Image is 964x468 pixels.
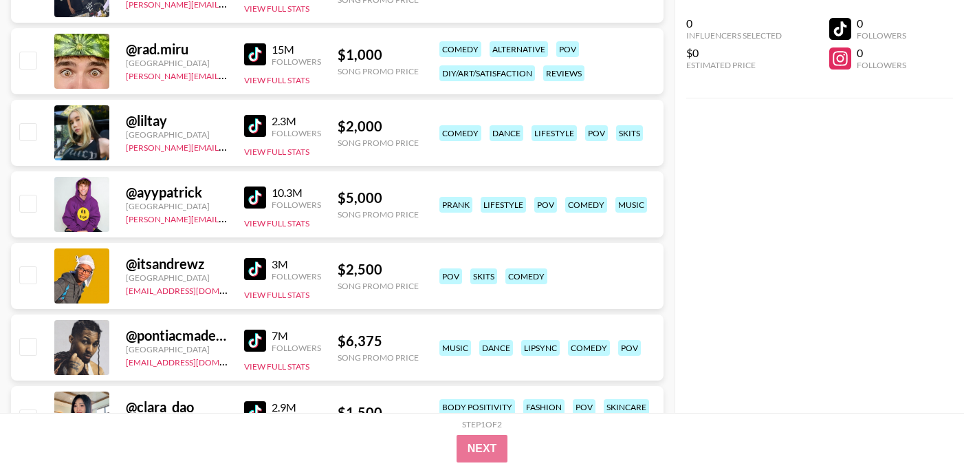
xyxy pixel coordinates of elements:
div: pov [573,399,595,415]
div: lipsync [521,340,560,356]
div: pov [556,41,579,57]
div: Followers [857,60,906,70]
div: Song Promo Price [338,352,419,363]
a: [EMAIL_ADDRESS][DOMAIN_NAME] [126,354,264,368]
div: body positivity [439,399,515,415]
div: 2.9M [272,401,321,414]
img: TikTok [244,43,266,65]
a: [PERSON_NAME][EMAIL_ADDRESS][DOMAIN_NAME] [126,211,329,224]
div: Followers [272,128,321,138]
div: dance [490,125,523,141]
div: lifestyle [532,125,577,141]
div: [GEOGRAPHIC_DATA] [126,344,228,354]
div: comedy [568,340,610,356]
div: 0 [686,17,782,30]
div: 7M [272,329,321,343]
div: Influencers Selected [686,30,782,41]
button: View Full Stats [244,3,309,14]
div: [GEOGRAPHIC_DATA] [126,201,228,211]
div: 10.3M [272,186,321,200]
div: @ liltay [126,112,228,129]
div: skits [470,268,497,284]
div: Song Promo Price [338,209,419,220]
img: TikTok [244,187,266,209]
div: skits [616,125,643,141]
button: Next [457,435,508,462]
div: fashion [523,399,565,415]
button: View Full Stats [244,290,309,300]
div: $ 1,500 [338,404,419,421]
div: diy/art/satisfaction [439,65,535,81]
img: TikTok [244,401,266,423]
button: View Full Stats [244,218,309,228]
div: comedy [439,125,481,141]
div: pov [439,268,462,284]
img: TikTok [244,115,266,137]
a: [EMAIL_ADDRESS][DOMAIN_NAME] [126,283,264,296]
div: $ 1,000 [338,46,419,63]
div: pov [534,197,557,213]
div: @ itsandrewz [126,255,228,273]
div: Song Promo Price [338,138,419,148]
div: prank [439,197,472,213]
div: Song Promo Price [338,66,419,76]
div: music [615,197,647,213]
button: View Full Stats [244,147,309,157]
div: 2.3M [272,114,321,128]
div: Followers [272,200,321,210]
div: comedy [565,197,607,213]
button: View Full Stats [244,75,309,85]
a: [PERSON_NAME][EMAIL_ADDRESS][DOMAIN_NAME] [126,140,329,153]
div: Step 1 of 2 [462,419,502,429]
div: lifestyle [481,197,526,213]
img: TikTok [244,258,266,280]
div: @ pontiacmadeddg [126,327,228,344]
div: @ rad.miru [126,41,228,58]
div: 15M [272,43,321,56]
div: alternative [490,41,548,57]
a: [PERSON_NAME][EMAIL_ADDRESS][DOMAIN_NAME] [126,68,329,81]
div: Estimated Price [686,60,782,70]
div: $ 5,000 [338,189,419,206]
div: $ 6,375 [338,332,419,350]
div: $ 2,000 [338,118,419,135]
div: 0 [857,46,906,60]
div: Followers [272,271,321,281]
div: $0 [686,46,782,60]
div: skincare [604,399,649,415]
div: 0 [857,17,906,30]
div: @ ayypatrick [126,184,228,201]
div: comedy [439,41,481,57]
div: pov [585,125,608,141]
button: View Full Stats [244,361,309,372]
div: Followers [272,343,321,353]
div: dance [479,340,513,356]
div: @ clara_dao [126,398,228,416]
div: Followers [272,56,321,67]
div: Song Promo Price [338,281,419,291]
div: 3M [272,257,321,271]
img: TikTok [244,330,266,352]
div: [GEOGRAPHIC_DATA] [126,273,228,283]
div: Followers [857,30,906,41]
div: [GEOGRAPHIC_DATA] [126,58,228,68]
div: music [439,340,471,356]
div: comedy [505,268,547,284]
div: $ 2,500 [338,261,419,278]
div: pov [618,340,641,356]
div: reviews [543,65,584,81]
div: [GEOGRAPHIC_DATA] [126,129,228,140]
iframe: Drift Widget Chat Controller [895,399,947,451]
